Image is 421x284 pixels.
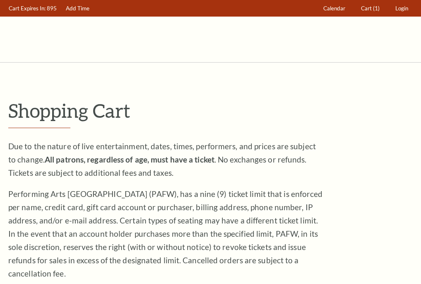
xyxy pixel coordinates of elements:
[395,5,408,12] span: Login
[62,0,94,17] a: Add Time
[320,0,349,17] a: Calendar
[392,0,412,17] a: Login
[8,100,413,121] p: Shopping Cart
[8,187,323,280] p: Performing Arts [GEOGRAPHIC_DATA] (PAFW), has a nine (9) ticket limit that is enforced per name, ...
[45,155,214,164] strong: All patrons, regardless of age, must have a ticket
[323,5,345,12] span: Calendar
[47,5,57,12] span: 895
[373,5,380,12] span: (1)
[361,5,372,12] span: Cart
[9,5,46,12] span: Cart Expires In:
[357,0,384,17] a: Cart (1)
[8,141,316,177] span: Due to the nature of live entertainment, dates, times, performers, and prices are subject to chan...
